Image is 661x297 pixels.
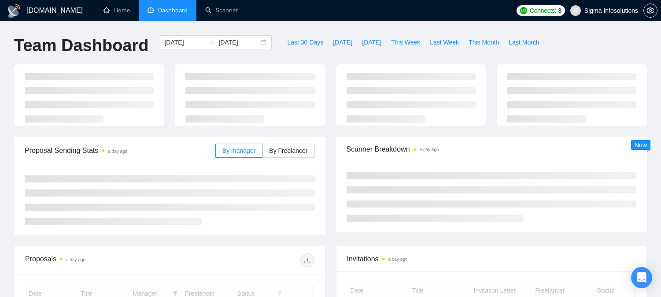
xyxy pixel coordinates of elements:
[25,253,170,267] div: Proposals
[103,7,130,14] a: homeHome
[509,37,539,47] span: Last Month
[66,257,85,262] time: a day ago
[148,7,154,13] span: dashboard
[420,147,439,152] time: a day ago
[464,35,504,49] button: This Month
[269,147,307,154] span: By Freelancer
[572,7,579,14] span: user
[347,253,636,264] span: Invitations
[631,267,652,288] div: Open Intercom Messenger
[205,7,238,14] a: searchScanner
[362,37,381,47] span: [DATE]
[158,7,188,14] span: Dashboard
[108,149,127,154] time: a day ago
[425,35,464,49] button: Last Week
[430,37,459,47] span: Last Week
[25,145,215,156] span: Proposal Sending Stats
[386,35,425,49] button: This Week
[14,35,148,56] h1: Team Dashboard
[208,39,215,46] span: swap-right
[333,37,352,47] span: [DATE]
[347,144,637,155] span: Scanner Breakdown
[287,37,323,47] span: Last 30 Days
[222,147,255,154] span: By manager
[388,257,408,262] time: a day ago
[391,37,420,47] span: This Week
[208,39,215,46] span: to
[644,7,657,14] span: setting
[357,35,386,49] button: [DATE]
[282,35,328,49] button: Last 30 Days
[520,7,527,14] img: upwork-logo.png
[558,6,561,15] span: 3
[530,6,556,15] span: Connects:
[469,37,499,47] span: This Month
[643,4,657,18] button: setting
[218,37,258,47] input: End date
[643,7,657,14] a: setting
[7,4,21,18] img: logo
[328,35,357,49] button: [DATE]
[635,141,647,148] span: New
[504,35,544,49] button: Last Month
[164,37,204,47] input: Start date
